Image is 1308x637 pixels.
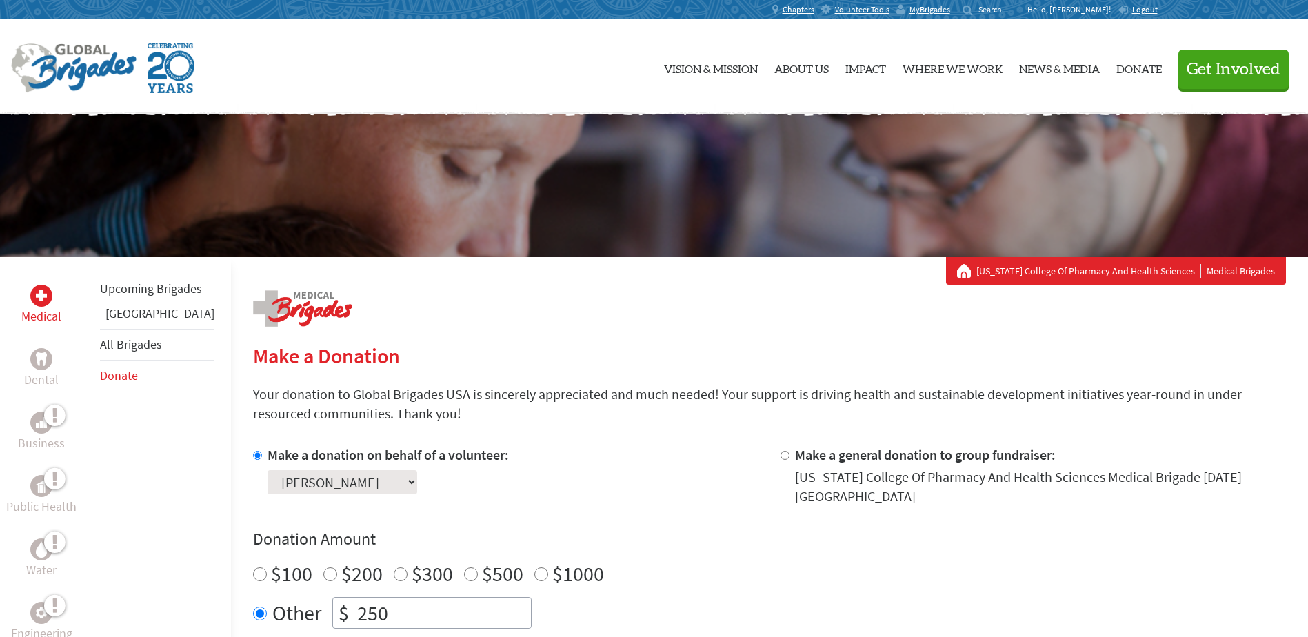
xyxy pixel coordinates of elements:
[30,285,52,307] div: Medical
[30,412,52,434] div: Business
[664,31,758,103] a: Vision & Mission
[978,4,1018,14] input: Search...
[100,336,162,352] a: All Brigades
[36,352,47,365] img: Dental
[412,560,453,587] label: $300
[909,4,950,15] span: MyBrigades
[253,343,1286,368] h2: Make a Donation
[1132,4,1158,14] span: Logout
[1187,61,1280,78] span: Get Involved
[21,285,61,326] a: MedicalMedical
[835,4,889,15] span: Volunteer Tools
[100,281,202,296] a: Upcoming Brigades
[253,528,1286,550] h4: Donation Amount
[100,361,214,391] li: Donate
[6,497,77,516] p: Public Health
[36,290,47,301] img: Medical
[100,329,214,361] li: All Brigades
[24,370,59,390] p: Dental
[253,290,352,327] img: logo-medical.png
[774,31,829,103] a: About Us
[354,598,531,628] input: Enter Amount
[271,560,312,587] label: $100
[552,560,604,587] label: $1000
[783,4,814,15] span: Chapters
[36,417,47,428] img: Business
[1027,4,1118,15] p: Hello, [PERSON_NAME]!
[903,31,1003,103] a: Where We Work
[795,446,1056,463] label: Make a general donation to group fundraiser:
[148,43,194,93] img: Global Brigades Celebrating 20 Years
[105,305,214,321] a: [GEOGRAPHIC_DATA]
[36,479,47,493] img: Public Health
[26,538,57,580] a: WaterWater
[100,367,138,383] a: Donate
[21,307,61,326] p: Medical
[30,602,52,624] div: Engineering
[30,348,52,370] div: Dental
[36,607,47,618] img: Engineering
[1019,31,1100,103] a: News & Media
[341,560,383,587] label: $200
[795,467,1286,506] div: [US_STATE] College Of Pharmacy And Health Sciences Medical Brigade [DATE] [GEOGRAPHIC_DATA]
[30,538,52,560] div: Water
[26,560,57,580] p: Water
[333,598,354,628] div: $
[482,560,523,587] label: $500
[6,475,77,516] a: Public HealthPublic Health
[30,475,52,497] div: Public Health
[272,597,321,629] label: Other
[100,304,214,329] li: Panama
[1116,31,1162,103] a: Donate
[18,434,65,453] p: Business
[1118,4,1158,15] a: Logout
[11,43,137,93] img: Global Brigades Logo
[1178,50,1289,89] button: Get Involved
[253,385,1286,423] p: Your donation to Global Brigades USA is sincerely appreciated and much needed! Your support is dr...
[18,412,65,453] a: BusinessBusiness
[957,264,1275,278] div: Medical Brigades
[36,541,47,557] img: Water
[100,274,214,304] li: Upcoming Brigades
[845,31,886,103] a: Impact
[268,446,509,463] label: Make a donation on behalf of a volunteer:
[976,264,1201,278] a: [US_STATE] College Of Pharmacy And Health Sciences
[24,348,59,390] a: DentalDental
